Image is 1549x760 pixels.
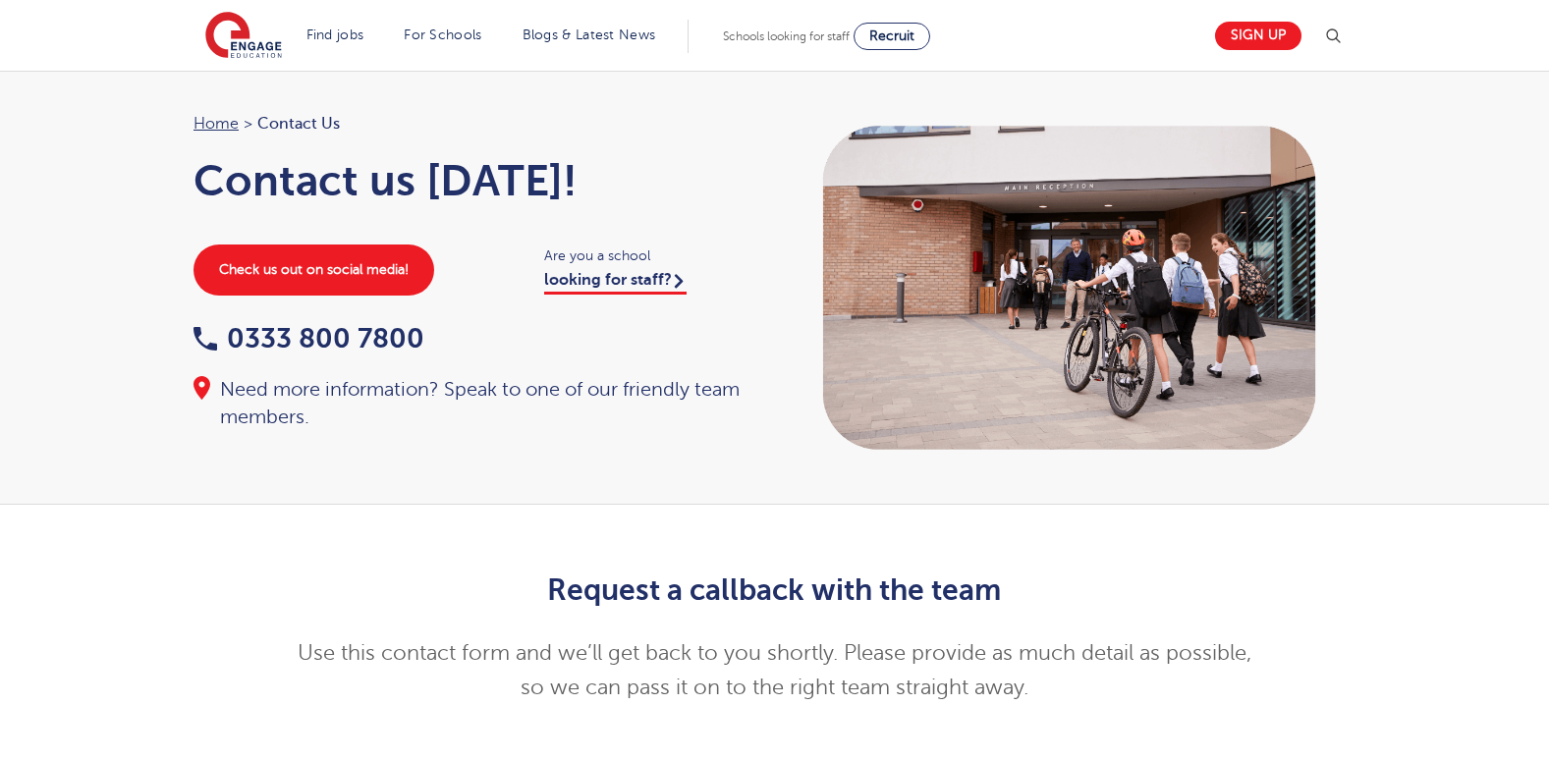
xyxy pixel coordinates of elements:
[293,573,1256,607] h2: Request a callback with the team
[205,12,282,61] img: Engage Education
[1215,22,1301,50] a: Sign up
[257,111,340,136] span: Contact Us
[194,244,434,296] a: Check us out on social media!
[194,376,755,431] div: Need more information? Speak to one of our friendly team members.
[194,156,755,205] h1: Contact us [DATE]!
[723,29,850,43] span: Schools looking for staff
[544,244,755,267] span: Are you a school
[244,115,252,133] span: >
[869,28,914,43] span: Recruit
[306,27,364,42] a: Find jobs
[523,27,656,42] a: Blogs & Latest News
[298,641,1251,699] span: Use this contact form and we’ll get back to you shortly. Please provide as much detail as possibl...
[194,115,239,133] a: Home
[854,23,930,50] a: Recruit
[194,111,755,136] nav: breadcrumb
[544,271,687,295] a: looking for staff?
[404,27,481,42] a: For Schools
[194,323,424,353] a: 0333 800 7800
